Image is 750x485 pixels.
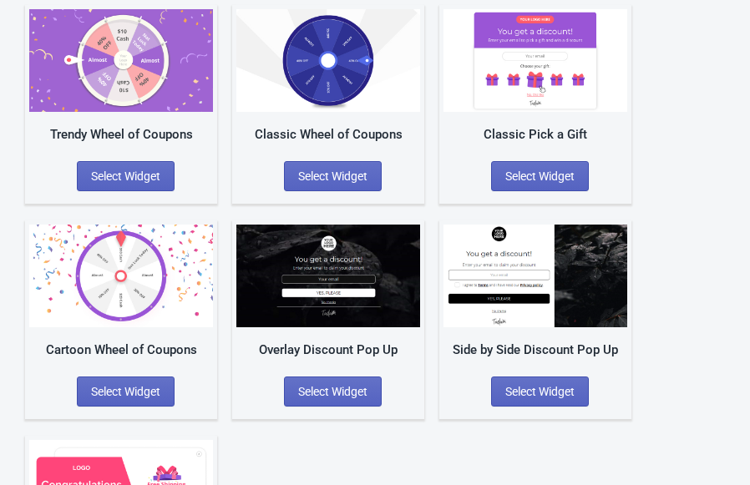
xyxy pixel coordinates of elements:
span: Select Widget [505,169,575,183]
div: Side by Side Discount Pop Up [443,341,627,360]
span: Select Widget [298,169,367,183]
div: Classic Pick a Gift [443,125,627,144]
img: regular_popup.jpg [443,225,627,327]
button: Select Widget [491,161,589,191]
img: full_screen_popup.jpg [236,225,420,327]
img: trendy_game.png [29,9,213,112]
button: Select Widget [284,161,382,191]
div: Classic Wheel of Coupons [236,125,420,144]
img: cartoon_game.jpg [29,225,213,327]
button: Select Widget [77,161,175,191]
span: Select Widget [91,169,160,183]
button: Select Widget [491,376,589,407]
img: gift_game.jpg [443,9,627,112]
button: Select Widget [284,376,382,407]
div: Overlay Discount Pop Up [236,341,420,360]
div: Trendy Wheel of Coupons [29,125,213,144]
img: classic_game.jpg [236,9,420,112]
span: Select Widget [505,385,575,398]
div: Cartoon Wheel of Coupons [29,341,213,360]
button: Select Widget [77,376,175,407]
span: Select Widget [91,385,160,398]
span: Select Widget [298,385,367,398]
